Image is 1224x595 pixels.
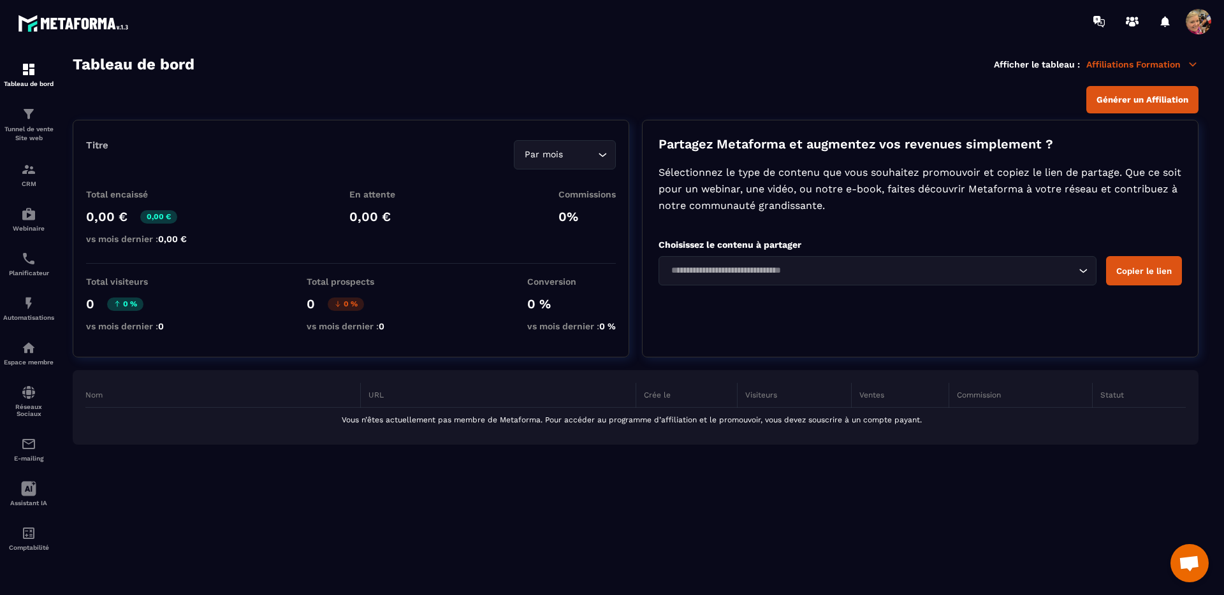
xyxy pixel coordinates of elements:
[140,210,177,224] p: 0,00 €
[3,403,54,417] p: Réseaux Sociaux
[86,140,108,151] p: Titre
[3,225,54,232] p: Webinaire
[349,209,395,224] p: 0,00 €
[1106,256,1182,285] button: Copier le lien
[738,383,852,408] th: Visiteurs
[3,197,54,241] a: automationsautomationsWebinaire
[3,152,54,197] a: formationformationCRM
[566,148,595,162] input: Search for option
[86,189,187,199] p: Total encaissé
[21,385,36,400] img: social-network
[527,276,616,287] p: Conversion
[994,59,1080,69] p: Afficher le tableau :
[527,296,616,312] p: 0 %
[3,286,54,331] a: automationsautomationsAutomatisations
[21,526,36,541] img: accountant
[659,164,1182,214] p: Sélectionnez le type de contenu que vous souhaitez promouvoir et copiez le lien de partage. Que c...
[85,415,1178,424] p: Vous n’êtes actuellement pas membre de Metaforma. Pour accéder au programme d’affiliation et le p...
[3,80,54,87] p: Tableau de bord
[21,62,36,77] img: formation
[3,359,54,366] p: Espace membre
[1086,86,1198,113] button: Générer un Affiliation
[3,331,54,375] a: automationsautomationsEspace membre
[86,321,164,331] p: vs mois dernier :
[379,321,384,331] span: 0
[21,296,36,311] img: automations
[522,148,566,162] span: Par mois
[18,11,133,35] img: logo
[599,321,616,331] span: 0 %
[3,516,54,561] a: accountantaccountantComptabilité
[3,544,54,551] p: Comptabilité
[527,321,616,331] p: vs mois dernier :
[3,499,54,506] p: Assistant IA
[1096,95,1188,104] span: Générer un Affiliation
[328,297,364,311] p: 0 %
[3,52,54,97] a: formationformationTableau de bord
[107,297,143,311] p: 0 %
[21,106,36,122] img: formation
[3,269,54,276] p: Planificateur
[667,264,1075,278] input: Search for option
[1170,544,1209,582] div: Ouvrir le chat
[86,234,187,244] p: vs mois dernier :
[558,209,616,224] p: 0%
[514,140,616,169] div: Search for option
[3,471,54,516] a: Assistant IA
[158,234,187,244] span: 0,00 €
[361,383,636,408] th: URL
[949,383,1092,408] th: Commission
[21,251,36,266] img: scheduler
[86,209,127,224] p: 0,00 €
[21,340,36,355] img: automations
[659,256,1096,285] div: Search for option
[3,455,54,462] p: E-mailing
[349,189,395,199] p: En attente
[3,180,54,187] p: CRM
[3,375,54,427] a: social-networksocial-networkRéseaux Sociaux
[3,427,54,471] a: emailemailE-mailing
[659,240,1182,250] p: Choisissez le contenu à partager
[86,276,164,287] p: Total visiteurs
[1086,59,1198,70] p: Affiliations Formation
[85,383,361,408] th: Nom
[86,296,94,312] p: 0
[852,383,949,408] th: Ventes
[3,241,54,286] a: schedulerschedulerPlanificateur
[3,314,54,321] p: Automatisations
[307,321,384,331] p: vs mois dernier :
[21,436,36,452] img: email
[307,296,315,312] p: 0
[3,125,54,143] p: Tunnel de vente Site web
[1092,383,1186,408] th: Statut
[659,136,1182,152] p: Partagez Metaforma et augmentez vos revenues simplement ?
[21,162,36,177] img: formation
[307,276,384,287] p: Total prospects
[3,97,54,152] a: formationformationTunnel de vente Site web
[558,189,616,199] p: Commissions
[636,383,738,408] th: Crée le
[21,206,36,222] img: automations
[158,321,164,331] span: 0
[73,55,194,73] h3: Tableau de bord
